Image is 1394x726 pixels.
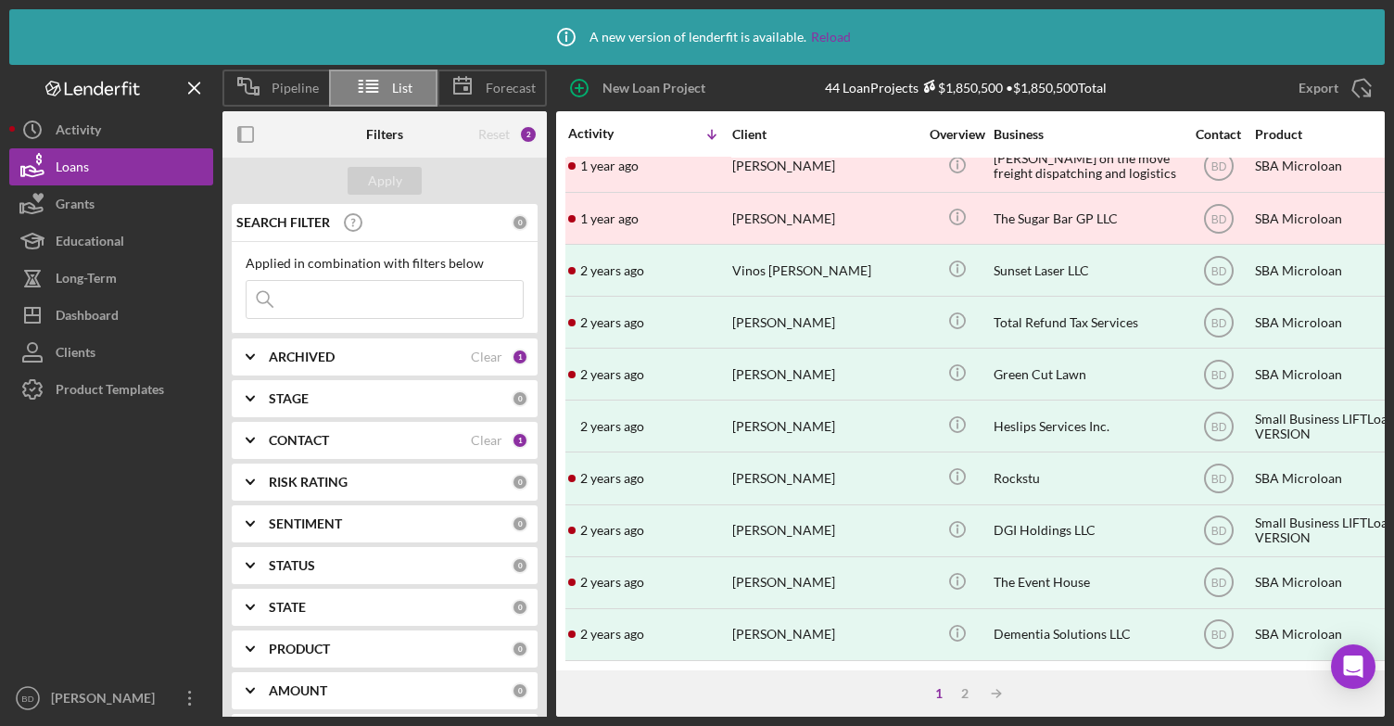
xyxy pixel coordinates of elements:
div: 0 [512,390,528,407]
div: Heslips Services Inc. [994,401,1179,451]
div: 0 [512,557,528,574]
div: 44 Loan Projects • $1,850,500 Total [825,80,1107,96]
div: Applied in combination with filters below [246,256,524,271]
div: Apply [368,167,402,195]
div: Export [1299,70,1338,107]
div: The Event House [994,558,1179,607]
div: 0 [512,599,528,616]
div: 1 [926,686,952,701]
div: [PERSON_NAME] [732,401,918,451]
b: RISK RATING [269,475,348,490]
div: Grants [56,185,95,227]
button: Long-Term [9,260,213,297]
div: [PERSON_NAME] [732,453,918,503]
div: Clear [471,433,502,448]
time: 2023-08-03 19:25 [580,523,644,538]
div: [PERSON_NAME] on the move freight dispatching and logistics [994,142,1179,191]
text: BD [1210,473,1226,486]
div: [PERSON_NAME] [46,680,167,721]
button: Dashboard [9,297,213,334]
div: Dashboard [56,297,119,338]
b: STATUS [269,558,315,573]
text: BD [1210,368,1226,381]
button: Loans [9,148,213,185]
div: [PERSON_NAME] [732,298,918,347]
text: BD [1210,629,1226,642]
text: BD [1210,421,1226,434]
time: 2024-03-01 15:46 [580,263,644,278]
button: Activity [9,111,213,148]
div: Loans [56,148,89,190]
b: STAGE [269,391,309,406]
b: PRODUCT [269,642,330,656]
b: CONTACT [269,433,329,448]
div: Open Intercom Messenger [1331,644,1375,689]
div: [PERSON_NAME] [732,142,918,191]
div: New Loan Project [602,70,705,107]
div: [PERSON_NAME] [732,610,918,659]
div: 0 [512,682,528,699]
time: 2024-04-04 01:57 [580,211,639,226]
div: 0 [512,516,528,532]
div: Vinos [PERSON_NAME] [732,246,918,295]
div: $1,850,500 [919,80,1003,96]
div: Green Cut Lawn [994,350,1179,399]
text: BD [1210,316,1226,329]
div: 1 [512,349,528,365]
button: Educational [9,223,213,260]
div: Reset [478,127,510,142]
div: Client [732,127,918,142]
div: [PERSON_NAME] [732,506,918,555]
div: Clients [56,334,95,376]
button: New Loan Project [556,70,724,107]
div: A new version of lenderfit is available. [543,14,851,60]
div: 2 [952,686,978,701]
text: BD [1210,577,1226,590]
b: AMOUNT [269,683,327,698]
div: [PERSON_NAME] [732,194,918,243]
div: 0 [512,474,528,490]
div: The Sugar Bar GP LLC [994,194,1179,243]
time: 2023-06-11 17:09 [580,627,644,642]
div: Educational [56,223,124,264]
a: Reload [811,30,851,45]
div: 1 [512,432,528,449]
b: ARCHIVED [269,350,335,364]
div: 2 [519,125,538,144]
time: 2023-08-24 12:52 [580,471,644,486]
time: 2023-06-12 20:13 [580,575,644,590]
text: BD [1210,160,1226,173]
div: Activity [568,126,650,141]
text: BD [1210,264,1226,277]
div: Long-Term [56,260,117,301]
div: Activity [56,111,101,153]
span: List [392,81,412,96]
button: Grants [9,185,213,223]
text: BD [1210,212,1226,225]
b: STATE [269,600,306,615]
button: Apply [348,167,422,195]
div: [PERSON_NAME] [732,558,918,607]
b: SENTIMENT [269,516,342,531]
div: Contact [1184,127,1253,142]
div: Dementia Solutions LLC [994,610,1179,659]
span: Pipeline [272,81,319,96]
text: BD [1210,525,1226,538]
text: BD [21,694,33,704]
time: 2024-04-15 22:12 [580,159,639,173]
div: Product Templates [56,371,164,413]
div: [PERSON_NAME] [732,350,918,399]
time: 2023-09-28 18:40 [580,367,644,382]
a: Clients [9,334,213,371]
time: 2023-09-14 15:44 [580,419,644,434]
button: Product Templates [9,371,213,408]
button: Export [1280,70,1385,107]
button: BD[PERSON_NAME] [9,680,213,717]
